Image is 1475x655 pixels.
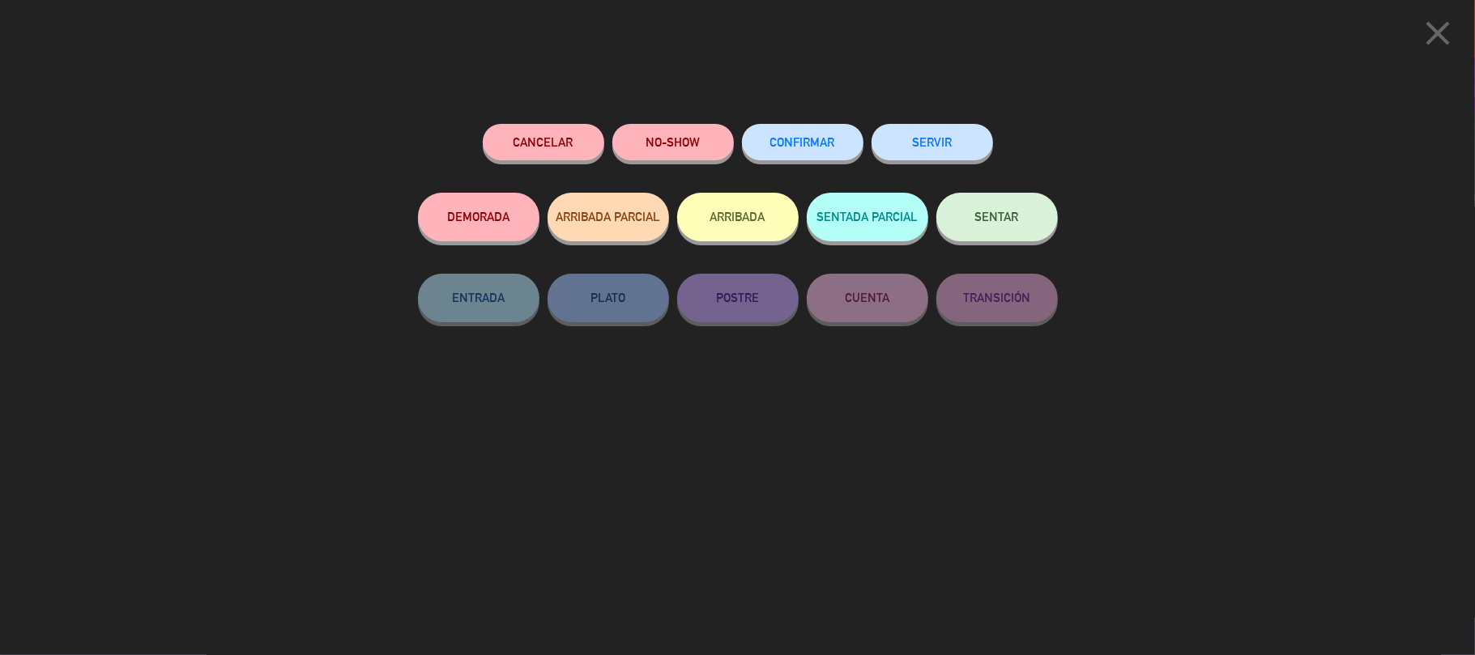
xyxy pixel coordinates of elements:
[483,124,604,160] button: Cancelar
[677,193,799,241] button: ARRIBADA
[418,274,539,322] button: ENTRADA
[936,274,1058,322] button: TRANSICIÓN
[872,124,993,160] button: SERVIR
[677,274,799,322] button: POSTRE
[1413,12,1463,60] button: close
[548,193,669,241] button: ARRIBADA PARCIAL
[770,135,835,149] span: CONFIRMAR
[936,193,1058,241] button: SENTAR
[556,210,660,223] span: ARRIBADA PARCIAL
[612,124,734,160] button: NO-SHOW
[807,274,928,322] button: CUENTA
[807,193,928,241] button: SENTADA PARCIAL
[1417,13,1458,53] i: close
[548,274,669,322] button: PLATO
[418,193,539,241] button: DEMORADA
[742,124,863,160] button: CONFIRMAR
[975,210,1019,223] span: SENTAR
